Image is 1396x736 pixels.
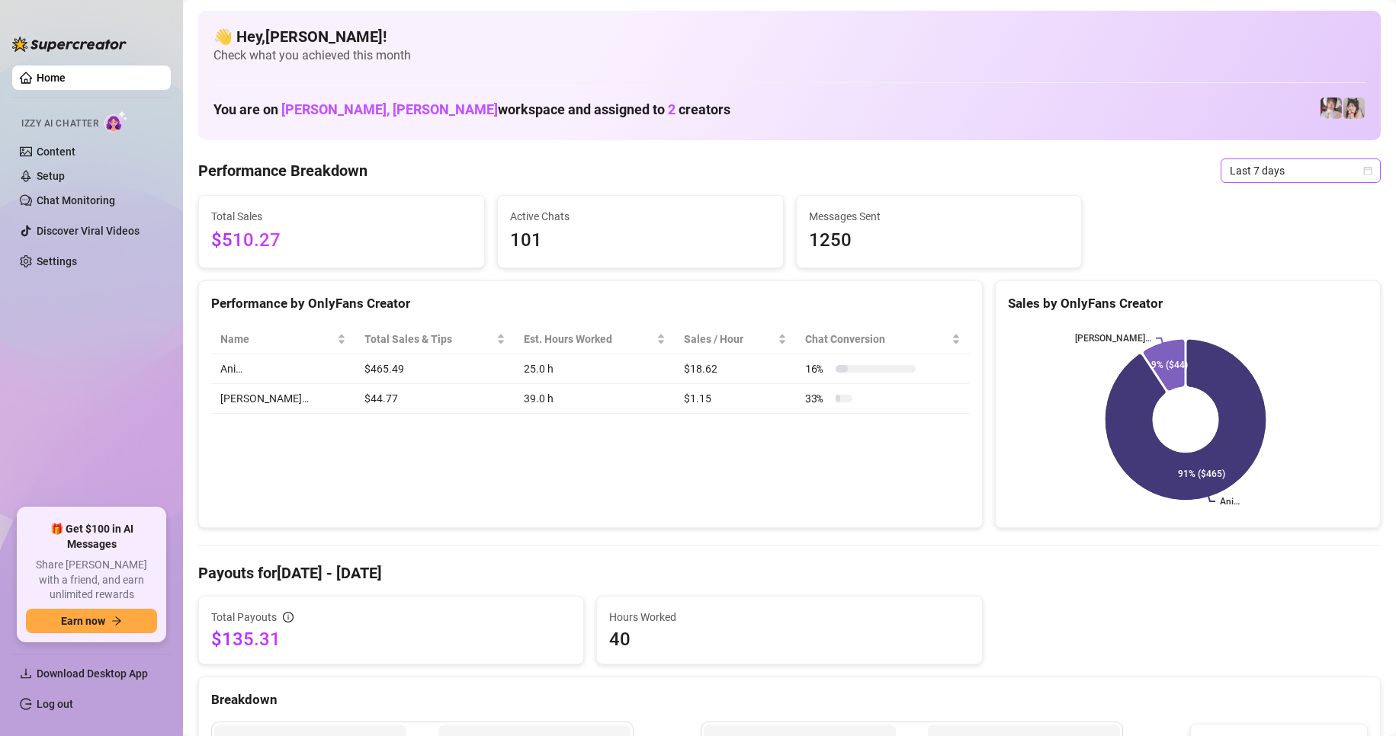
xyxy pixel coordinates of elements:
td: $18.62 [675,354,796,384]
text: [PERSON_NAME]… [1075,333,1151,344]
span: Name [220,331,334,347]
span: Download Desktop App [37,667,148,680]
span: Sales / Hour [684,331,775,347]
text: Ani… [1220,497,1240,507]
h4: 👋 Hey, [PERSON_NAME] ! [213,26,1366,47]
span: $510.27 [211,226,472,255]
span: Active Chats [510,208,771,225]
td: $465.49 [355,354,515,384]
span: Izzy AI Chatter [21,117,98,131]
h4: Payouts for [DATE] - [DATE] [198,562,1381,584]
th: Sales / Hour [675,325,796,354]
a: Chat Monitoring [37,194,115,206]
span: Earn now [61,615,105,627]
span: [PERSON_NAME], [PERSON_NAME] [281,101,498,117]
div: Est. Hours Worked [524,331,653,347]
span: calendar [1363,166,1372,175]
td: Ani… [211,354,355,384]
div: Sales by OnlyFans Creator [1008,293,1368,314]
span: download [20,667,32,680]
span: Messages Sent [809,208,1070,225]
img: Ani [1343,98,1365,119]
span: 16 % [805,360,830,377]
span: Hours Worked [609,609,969,626]
h4: Performance Breakdown [198,160,367,181]
span: Chat Conversion [805,331,948,347]
span: $135.31 [211,627,571,651]
a: Discover Viral Videos [37,225,140,237]
th: Name [211,325,355,354]
h1: You are on workspace and assigned to creators [213,101,730,118]
span: 2 [668,101,676,117]
td: 25.0 h [515,354,675,384]
th: Total Sales & Tips [355,325,515,354]
a: Setup [37,170,65,182]
span: Total Sales & Tips [364,331,493,347]
a: Content [37,146,75,158]
span: arrow-right [111,616,122,626]
a: Settings [37,255,77,267]
button: Earn nowarrow-right [26,609,157,633]
td: 39.0 h [515,384,675,414]
span: Total Sales [211,208,472,225]
a: Home [37,72,66,84]
span: 33 % [805,390,830,407]
span: Check what you achieved this month [213,47,1366,64]
td: [PERSON_NAME]… [211,384,355,414]
div: Breakdown [211,690,1368,710]
span: info-circle [283,612,294,622]
img: AI Chatter [104,110,128,133]
div: Performance by OnlyFans Creator [211,293,970,314]
span: 40 [609,627,969,651]
span: 101 [510,226,771,255]
td: $1.15 [675,384,796,414]
th: Chat Conversion [796,325,970,354]
span: Last 7 days [1230,159,1372,182]
a: Log out [37,698,73,710]
span: Total Payouts [211,609,277,626]
img: Rosie [1321,98,1342,119]
span: 1250 [809,226,1070,255]
td: $44.77 [355,384,515,414]
span: 🎁 Get $100 in AI Messages [26,522,157,552]
img: logo-BBDzfeDw.svg [12,37,127,52]
span: Share [PERSON_NAME] with a friend, and earn unlimited rewards [26,558,157,603]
